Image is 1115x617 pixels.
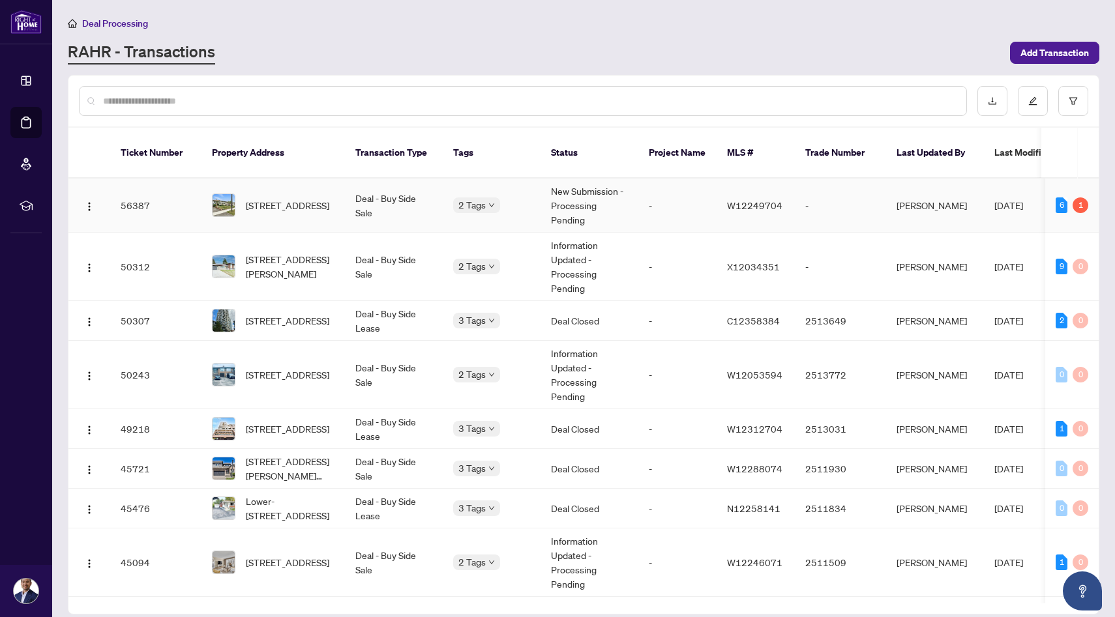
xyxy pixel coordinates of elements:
[110,128,201,179] th: Ticket Number
[727,199,782,211] span: W12249704
[541,409,638,449] td: Deal Closed
[84,465,95,475] img: Logo
[68,41,215,65] a: RAHR - Transactions
[638,341,717,409] td: -
[488,465,495,472] span: down
[638,128,717,179] th: Project Name
[1069,96,1078,106] span: filter
[727,463,782,474] span: W12288074
[488,505,495,511] span: down
[345,341,443,409] td: Deal - Buy Side Sale
[1073,197,1088,213] div: 1
[213,255,235,278] img: thumbnail-img
[246,555,329,569] span: [STREET_ADDRESS]
[213,194,235,216] img: thumbnail-img
[541,233,638,301] td: Information Updated - Processing Pending
[79,310,100,331] button: Logo
[994,199,1023,211] span: [DATE]
[458,313,486,328] span: 3 Tags
[886,179,984,233] td: [PERSON_NAME]
[110,341,201,409] td: 50243
[727,369,782,380] span: W12053594
[458,500,486,515] span: 3 Tags
[886,233,984,301] td: [PERSON_NAME]
[727,315,780,326] span: C12358384
[246,494,334,523] span: Lower-[STREET_ADDRESS]
[345,128,443,179] th: Transaction Type
[795,341,886,409] td: 2513772
[84,201,95,212] img: Logo
[68,19,77,28] span: home
[638,528,717,597] td: -
[84,425,95,435] img: Logo
[201,128,345,179] th: Property Address
[213,497,235,519] img: thumbnail-img
[541,449,638,489] td: Deal Closed
[1056,367,1067,382] div: 0
[886,409,984,449] td: [PERSON_NAME]
[795,301,886,341] td: 2513649
[984,128,1101,179] th: Last Modified Date
[79,418,100,439] button: Logo
[84,317,95,327] img: Logo
[994,556,1023,568] span: [DATE]
[638,449,717,489] td: -
[1073,259,1088,274] div: 0
[345,409,443,449] td: Deal - Buy Side Lease
[1073,421,1088,437] div: 0
[345,301,443,341] td: Deal - Buy Side Lease
[458,461,486,476] span: 3 Tags
[213,364,235,386] img: thumbnail-img
[795,233,886,301] td: -
[488,425,495,432] span: down
[1073,313,1088,328] div: 0
[84,558,95,569] img: Logo
[795,449,886,489] td: 2511930
[886,449,984,489] td: [PERSON_NAME]
[79,498,100,519] button: Logo
[795,128,886,179] th: Trade Number
[246,367,329,382] span: [STREET_ADDRESS]
[345,489,443,528] td: Deal - Buy Side Lease
[213,418,235,440] img: thumbnail-img
[246,198,329,212] span: [STREET_ADDRESS]
[638,179,717,233] td: -
[1056,421,1067,437] div: 1
[1028,96,1037,106] span: edit
[638,233,717,301] td: -
[727,261,780,272] span: X12034351
[994,145,1074,160] span: Last Modified Date
[488,317,495,324] span: down
[717,128,795,179] th: MLS #
[994,315,1023,326] span: [DATE]
[110,528,201,597] td: 45094
[994,369,1023,380] span: [DATE]
[110,489,201,528] td: 45476
[345,233,443,301] td: Deal - Buy Side Sale
[488,263,495,270] span: down
[886,128,984,179] th: Last Updated By
[82,18,148,29] span: Deal Processing
[977,86,1007,116] button: download
[1056,461,1067,476] div: 0
[1073,554,1088,570] div: 0
[345,528,443,597] td: Deal - Buy Side Sale
[541,341,638,409] td: Information Updated - Processing Pending
[345,179,443,233] td: Deal - Buy Side Sale
[1020,42,1089,63] span: Add Transaction
[1073,500,1088,516] div: 0
[795,489,886,528] td: 2511834
[79,552,100,573] button: Logo
[994,261,1023,272] span: [DATE]
[994,463,1023,474] span: [DATE]
[488,559,495,566] span: down
[10,10,42,34] img: logo
[488,371,495,378] span: down
[84,371,95,381] img: Logo
[458,421,486,436] span: 3 Tags
[1063,571,1102,610] button: Open asap
[110,409,201,449] td: 49218
[795,179,886,233] td: -
[79,458,100,479] button: Logo
[994,502,1023,514] span: [DATE]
